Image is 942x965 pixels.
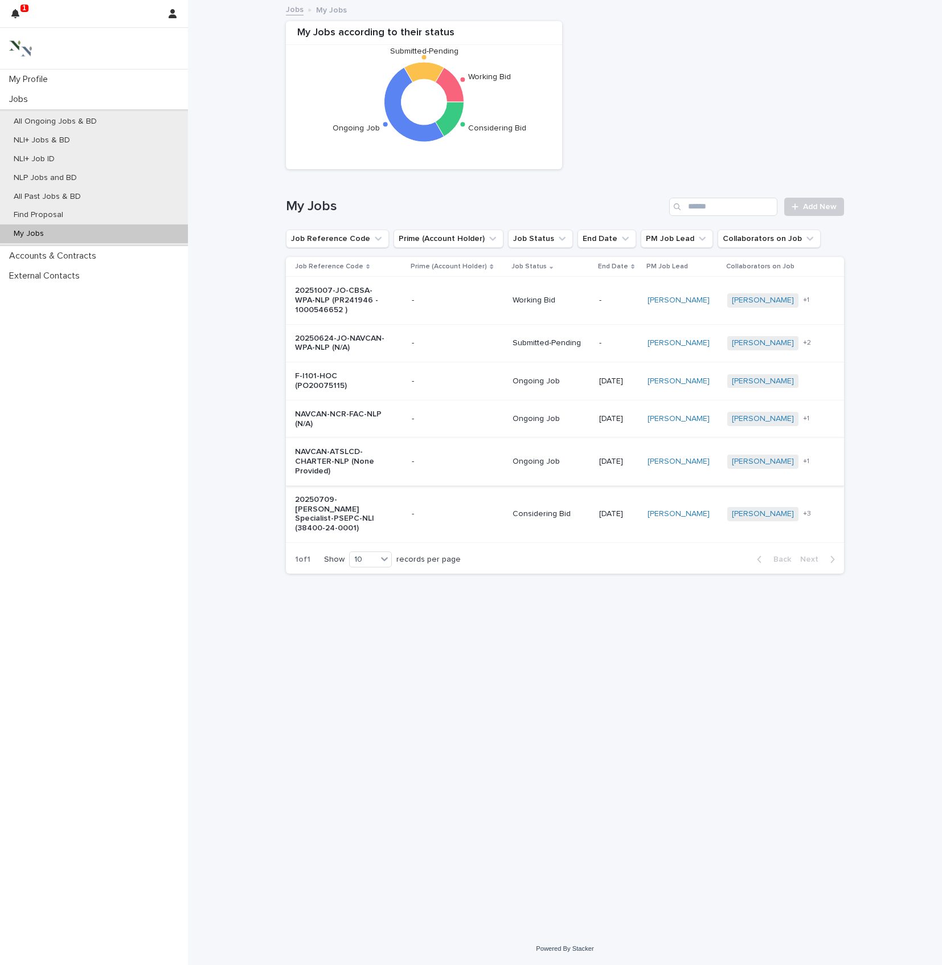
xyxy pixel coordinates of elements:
text: Working Bid [468,73,511,81]
button: End Date [578,230,636,248]
div: 1 [11,7,26,27]
p: F-I101-HOC (PO20075115) [295,371,390,391]
a: Jobs [286,2,304,15]
p: [DATE] [599,509,638,519]
a: [PERSON_NAME] [732,338,794,348]
a: [PERSON_NAME] [648,296,710,305]
button: Prime (Account Holder) [394,230,503,248]
p: - [412,338,503,348]
p: PM Job Lead [646,260,688,273]
p: Show [324,555,345,565]
p: [DATE] [599,377,638,386]
p: - [412,414,503,424]
span: + 1 [803,415,809,422]
p: Job Status [511,260,547,273]
p: - [412,457,503,467]
p: Ongoing Job [513,457,590,467]
p: - [412,509,503,519]
a: [PERSON_NAME] [648,457,710,467]
p: Working Bid [513,296,590,305]
p: My Jobs [5,229,53,239]
button: Job Status [508,230,573,248]
p: My Jobs [316,3,347,15]
span: Next [800,555,825,563]
p: External Contacts [5,271,89,281]
img: 3bAFpBnQQY6ys9Fa9hsD [9,37,32,60]
p: All Past Jobs & BD [5,192,90,202]
tr: NAVCAN-NCR-FAC-NLP (N/A)-Ongoing Job[DATE][PERSON_NAME] [PERSON_NAME] +1 [286,400,844,438]
p: Considering Bid [513,509,590,519]
a: [PERSON_NAME] [648,414,710,424]
button: Back [748,554,796,565]
button: PM Job Lead [641,230,713,248]
p: - [412,377,503,386]
p: NAVCAN-NCR-FAC-NLP (N/A) [295,410,390,429]
button: Collaborators on Job [718,230,821,248]
p: [DATE] [599,457,638,467]
p: Collaborators on Job [726,260,794,273]
a: Add New [784,198,844,216]
a: Powered By Stacker [536,945,593,952]
p: Jobs [5,94,37,105]
p: NLP Jobs and BD [5,173,86,183]
input: Search [669,198,777,216]
tr: NAVCAN-ATSLCD-CHARTER-NLP (None Provided)-Ongoing Job[DATE][PERSON_NAME] [PERSON_NAME] +1 [286,438,844,485]
div: My Jobs according to their status [286,27,562,46]
span: Back [767,555,791,563]
a: [PERSON_NAME] [732,509,794,519]
p: 1 of 1 [286,546,320,574]
a: [PERSON_NAME] [732,296,794,305]
h1: My Jobs [286,198,665,215]
button: Job Reference Code [286,230,389,248]
tr: F-I101-HOC (PO20075115)-Ongoing Job[DATE][PERSON_NAME] [PERSON_NAME] [286,362,844,400]
a: [PERSON_NAME] [648,338,710,348]
tr: 20251007-JO-CBSA-WPA-NLP (PR241946 - 1000546652 )-Working Bid-[PERSON_NAME] [PERSON_NAME] +1 [286,277,844,324]
p: records per page [396,555,461,565]
p: Find Proposal [5,210,72,220]
p: My Profile [5,74,57,85]
tr: 20250624-JO-NAVCAN-WPA-NLP (N/A)-Submitted-Pending-[PERSON_NAME] [PERSON_NAME] +2 [286,324,844,362]
p: Job Reference Code [295,260,363,273]
tr: 20250709-[PERSON_NAME] Specialist-PSEPC-NLI (38400-24-0001)-Considering Bid[DATE][PERSON_NAME] [P... [286,485,844,542]
p: - [599,296,638,305]
p: Accounts & Contracts [5,251,105,261]
p: All Ongoing Jobs & BD [5,117,106,126]
p: - [412,296,503,305]
p: [DATE] [599,414,638,424]
a: [PERSON_NAME] [732,377,794,386]
p: 20251007-JO-CBSA-WPA-NLP (PR241946 - 1000546652 ) [295,286,390,314]
p: Prime (Account Holder) [411,260,487,273]
div: 10 [350,554,377,566]
span: Add New [803,203,837,211]
span: + 2 [803,340,811,346]
a: [PERSON_NAME] [648,377,710,386]
a: [PERSON_NAME] [732,457,794,467]
span: + 1 [803,458,809,465]
p: 20250709-[PERSON_NAME] Specialist-PSEPC-NLI (38400-24-0001) [295,495,390,533]
span: + 3 [803,510,811,517]
p: End Date [598,260,628,273]
text: Considering Bid [468,124,526,132]
button: Next [796,554,844,565]
text: Submitted-Pending [390,47,458,55]
p: NLI+ Jobs & BD [5,136,79,145]
p: 20250624-JO-NAVCAN-WPA-NLP (N/A) [295,334,390,353]
p: Ongoing Job [513,377,590,386]
p: 1 [22,4,26,12]
span: + 1 [803,297,809,304]
p: Submitted-Pending [513,338,590,348]
p: NAVCAN-ATSLCD-CHARTER-NLP (None Provided) [295,447,390,476]
text: Ongoing Job [333,124,380,132]
p: NLI+ Job ID [5,154,64,164]
a: [PERSON_NAME] [732,414,794,424]
a: [PERSON_NAME] [648,509,710,519]
p: Ongoing Job [513,414,590,424]
p: - [599,338,638,348]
